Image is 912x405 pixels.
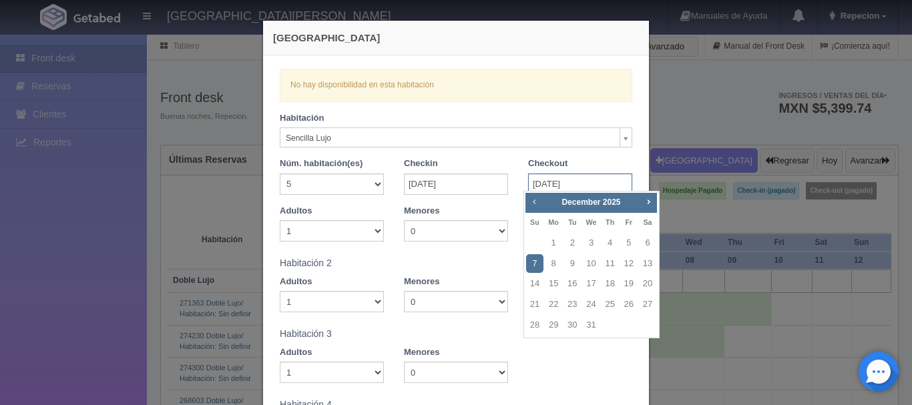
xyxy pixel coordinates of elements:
[563,234,581,253] a: 2
[643,218,652,226] span: Saturday
[582,316,600,335] a: 31
[602,234,619,253] a: 4
[404,173,508,195] input: DD-MM-AAAA
[280,346,312,359] label: Adultos
[642,194,656,209] a: Next
[563,274,581,294] a: 16
[280,329,632,339] h5: Habitación 3
[548,218,559,226] span: Monday
[563,295,581,314] a: 23
[625,218,632,226] span: Friday
[620,274,638,294] a: 19
[280,258,632,268] h5: Habitación 2
[561,197,600,207] span: December
[526,295,543,314] a: 21
[526,274,543,294] a: 14
[527,194,541,209] a: Prev
[280,112,324,125] label: Habitación
[602,254,619,274] a: 11
[526,316,543,335] a: 28
[280,69,632,101] div: No hay disponibilidad en esta habitación
[528,157,567,170] label: Checkout
[639,274,656,294] a: 20
[563,316,581,335] a: 30
[280,157,363,170] label: Núm. habitación(es)
[582,295,600,314] a: 24
[286,128,614,148] span: Sencilla Lujo
[545,316,562,335] a: 29
[643,196,654,207] span: Next
[404,276,439,288] label: Menores
[545,295,562,314] a: 22
[530,218,539,226] span: Sunday
[563,254,581,274] a: 9
[545,254,562,274] a: 8
[639,234,656,253] a: 6
[280,205,312,218] label: Adultos
[639,254,656,274] a: 13
[280,127,632,147] a: Sencilla Lujo
[528,173,632,195] input: DD-MM-AAAA
[404,205,439,218] label: Menores
[602,295,619,314] a: 25
[603,197,621,207] span: 2025
[273,31,639,45] h4: [GEOGRAPHIC_DATA]
[404,157,438,170] label: Checkin
[602,274,619,294] a: 18
[620,234,638,253] a: 5
[529,196,539,207] span: Prev
[568,218,576,226] span: Tuesday
[620,295,638,314] a: 26
[545,234,562,253] a: 1
[404,346,439,359] label: Menores
[582,254,600,274] a: 10
[582,274,600,294] a: 17
[545,274,562,294] a: 15
[582,234,600,253] a: 3
[586,218,596,226] span: Wednesday
[280,276,312,288] label: Adultos
[526,254,543,274] a: 7
[620,254,638,274] a: 12
[639,295,656,314] a: 27
[606,218,614,226] span: Thursday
